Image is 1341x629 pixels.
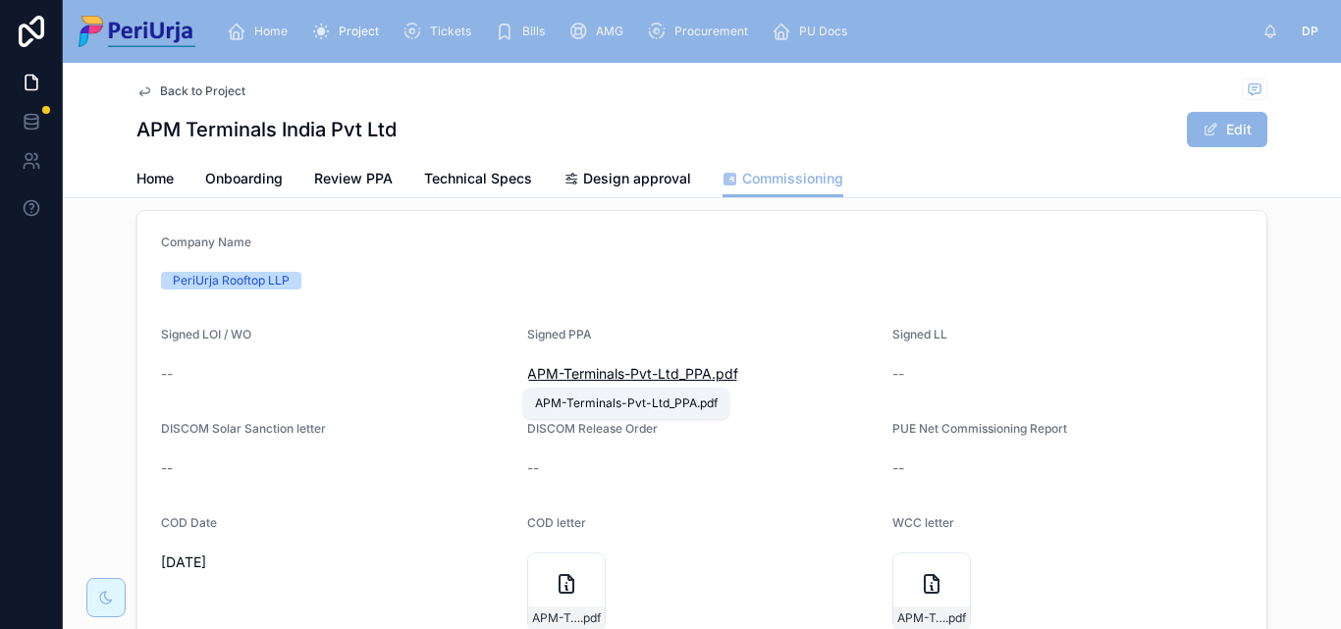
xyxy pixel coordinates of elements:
[339,24,379,39] span: Project
[522,24,545,39] span: Bills
[892,364,904,384] span: --
[397,14,485,49] a: Tickets
[160,83,245,99] span: Back to Project
[314,169,393,188] span: Review PPA
[799,24,847,39] span: PU Docs
[489,14,559,49] a: Bills
[527,515,586,530] span: COD letter
[892,421,1067,436] span: PUE Net Commissioning Report
[641,14,762,49] a: Procurement
[136,169,174,188] span: Home
[596,24,623,39] span: AMG
[712,364,738,384] span: .pdf
[766,14,861,49] a: PU Docs
[892,327,947,341] span: Signed LL
[1302,24,1318,39] span: DP
[527,421,658,436] span: DISCOM Release Order
[532,610,580,626] span: APM-Terminals-Pvt-ltd_COD
[161,458,173,478] span: --
[161,421,326,436] span: DISCOM Solar Sanction letter
[254,24,288,39] span: Home
[674,24,748,39] span: Procurement
[314,161,393,200] a: Review PPA
[211,10,1262,53] div: scrollable content
[161,515,217,530] span: COD Date
[424,169,532,188] span: Technical Specs
[136,83,245,99] a: Back to Project
[1187,112,1267,147] button: Edit
[527,364,712,384] span: APM-Terminals-Pvt-Ltd_PPA
[892,515,954,530] span: WCC letter
[527,327,592,341] span: Signed PPA
[173,272,290,289] div: PeriUrja Rooftop LLP
[161,235,251,249] span: Company Name
[161,552,511,572] span: [DATE]
[742,169,843,188] span: Commissioning
[897,610,945,626] span: APM-Teriminals-Pvt-ltd_WCC
[424,161,532,200] a: Technical Specs
[136,116,397,143] h1: APM Terminals India Pvt Ltd
[535,395,718,411] div: APM-Terminals-Pvt-Ltd_PPA.pdf
[205,169,283,188] span: Onboarding
[580,610,601,626] span: .pdf
[136,161,174,200] a: Home
[79,16,195,47] img: App logo
[563,14,637,49] a: AMG
[305,14,393,49] a: Project
[892,458,904,478] span: --
[161,364,173,384] span: --
[430,24,471,39] span: Tickets
[583,169,691,188] span: Design approval
[563,161,691,200] a: Design approval
[161,327,251,341] span: Signed LOI / WO
[723,161,843,198] a: Commissioning
[205,161,283,200] a: Onboarding
[221,14,301,49] a: Home
[527,458,539,478] span: --
[945,610,966,626] span: .pdf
